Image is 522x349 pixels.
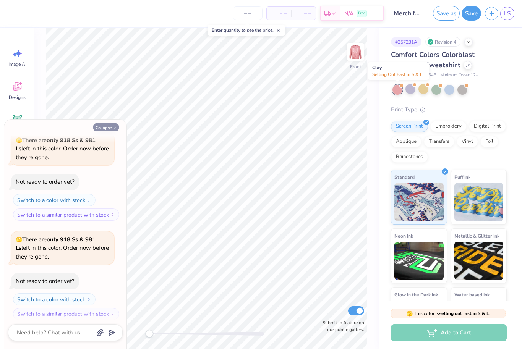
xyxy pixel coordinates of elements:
span: – – [296,10,311,18]
button: Switch to a color with stock [13,194,96,206]
button: Switch to a similar product with stock [13,308,119,320]
strong: only 918 Ss & 981 Ls [16,236,96,252]
span: There are left in this color. Order now before they're gone. [16,136,109,161]
div: Front [350,63,361,70]
img: Switch to a similar product with stock [110,312,115,316]
div: Foil [480,136,498,147]
span: 🫣 [406,310,413,317]
img: Neon Ink [394,242,444,280]
span: Image AI [8,61,26,67]
span: 🫣 [16,236,22,243]
span: Water based Ink [454,291,490,299]
img: Glow in the Dark Ink [394,301,444,339]
button: Switch to a color with stock [13,293,96,305]
div: Enter quantity to see the price. [208,25,285,36]
strong: only 918 Ss & 981 Ls [16,136,96,153]
div: Embroidery [430,121,467,132]
button: Collapse [93,123,119,131]
div: Vinyl [457,136,478,147]
strong: selling out fast in S & L [439,310,489,317]
div: Digital Print [469,121,506,132]
img: Switch to a color with stock [87,198,91,202]
span: This color is . [406,310,490,317]
img: Standard [394,183,444,221]
div: Transfers [424,136,454,147]
div: Not ready to order yet? [16,277,75,285]
div: Screen Print [391,121,428,132]
span: Free [358,11,365,16]
span: Puff Ink [454,173,470,181]
button: Save [462,6,481,21]
input: – – [233,6,263,20]
img: Metallic & Glitter Ink [454,242,504,280]
input: Untitled Design [388,6,425,21]
div: Not ready to order yet? [16,178,75,186]
div: # 257231A [391,37,421,47]
img: Water based Ink [454,301,504,339]
span: There are left in this color. Order now before they're gone. [16,236,109,260]
img: Puff Ink [454,183,504,221]
span: Standard [394,173,415,181]
div: Revision 4 [425,37,460,47]
img: Switch to a color with stock [87,297,91,302]
span: Glow in the Dark Ink [394,291,438,299]
span: Metallic & Glitter Ink [454,232,499,240]
img: Switch to a similar product with stock [110,212,115,217]
button: Switch to a similar product with stock [13,208,119,221]
span: Selling Out Fast in S & L [372,71,423,78]
div: Applique [391,136,421,147]
label: Submit to feature on our public gallery. [318,319,364,333]
span: Comfort Colors Colorblast Crewneck Sweatshirt [391,50,475,69]
span: N/A [344,10,353,18]
span: 🫣 [16,137,22,144]
button: Save as [433,6,460,21]
img: Front [348,44,363,60]
div: Clay [368,62,429,80]
span: Neon Ink [394,232,413,240]
div: Rhinestones [391,151,428,163]
div: Accessibility label [146,330,153,338]
div: Print Type [391,105,507,114]
span: Designs [9,94,26,100]
span: – – [271,10,287,18]
span: Minimum Order: 12 + [440,72,478,79]
span: LS [504,9,511,18]
a: LS [500,7,514,20]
